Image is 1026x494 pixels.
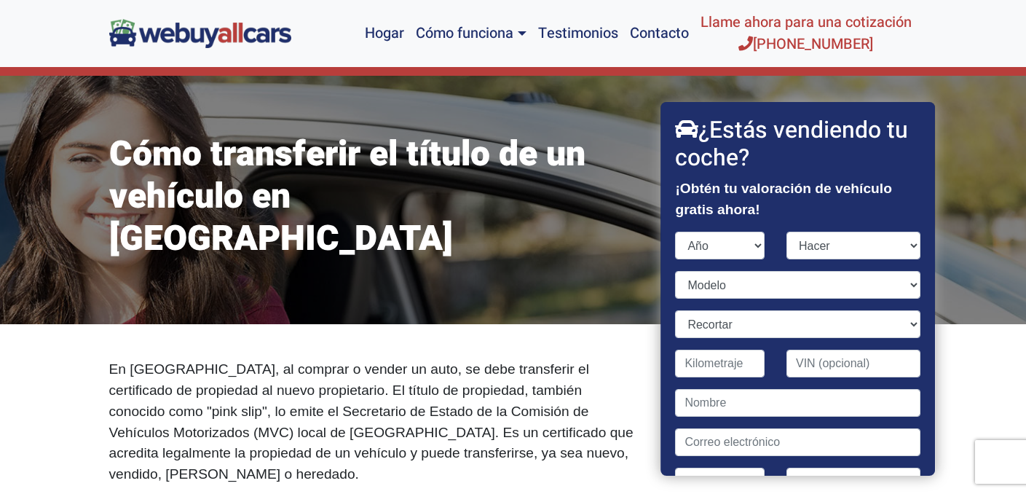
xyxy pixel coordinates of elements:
[753,34,873,55] font: [PHONE_NUMBER]
[676,181,892,217] font: ¡Obtén tu valoración de vehículo gratis ahora!
[695,6,918,61] a: Llame ahora para una cotización[PHONE_NUMBER]
[109,129,585,264] font: Cómo transferir el título de un vehículo en [GEOGRAPHIC_DATA]
[359,6,410,61] a: Hogar
[538,23,618,44] font: Testimonios
[676,350,765,377] input: Kilometraje
[676,428,920,456] input: Correo electrónico
[109,361,634,482] font: En [GEOGRAPHIC_DATA], al comprar o vender un auto, se debe transferir el certificado de propiedad...
[701,12,912,33] font: Llame ahora para una cotización
[410,6,532,61] a: Cómo funciona
[676,113,909,175] font: ¿Estás vendiendo tu coche?
[676,389,920,417] input: Nombre
[109,19,291,47] img: Compramos todos los autos en NJ logo
[630,23,689,44] font: Contacto
[786,350,920,377] input: VIN (opcional)
[365,23,404,44] font: Hogar
[416,23,513,44] font: Cómo funciona
[532,6,624,61] a: Testimonios
[624,6,695,61] a: Contacto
